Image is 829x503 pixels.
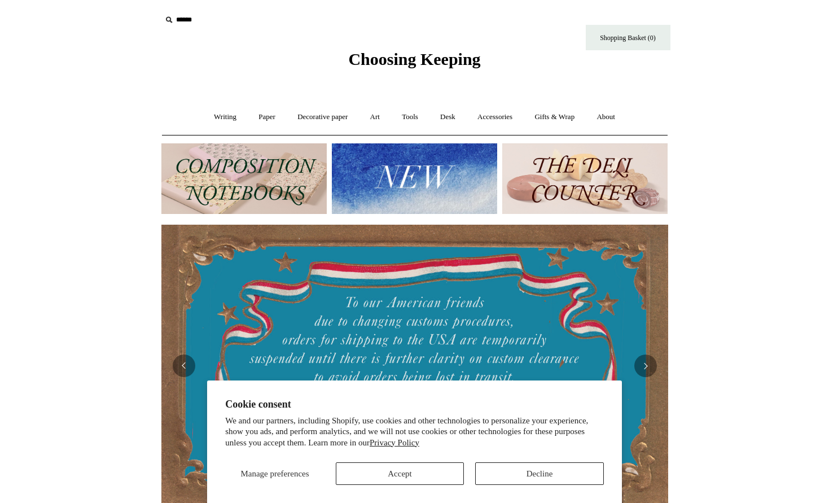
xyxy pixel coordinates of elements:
span: Manage preferences [240,469,309,478]
button: Manage preferences [225,462,324,485]
button: Previous [173,355,195,377]
a: Desk [430,102,466,132]
img: 202302 Composition ledgers.jpg__PID:69722ee6-fa44-49dd-a067-31375e5d54ec [161,143,327,214]
img: New.jpg__PID:f73bdf93-380a-4a35-bcfe-7823039498e1 [332,143,497,214]
a: Gifts & Wrap [524,102,585,132]
img: The Deli Counter [502,143,668,214]
a: Accessories [467,102,523,132]
a: Tools [392,102,428,132]
a: Paper [248,102,286,132]
span: Choosing Keeping [348,50,480,68]
a: Art [360,102,390,132]
a: Shopping Basket (0) [586,25,670,50]
a: Choosing Keeping [348,59,480,67]
button: Accept [336,462,464,485]
a: About [586,102,625,132]
button: Next [634,355,657,377]
h2: Cookie consent [225,399,604,410]
a: Decorative paper [287,102,358,132]
button: Decline [475,462,604,485]
a: Privacy Policy [370,438,419,447]
a: Writing [204,102,247,132]
p: We and our partners, including Shopify, use cookies and other technologies to personalize your ex... [225,415,604,449]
